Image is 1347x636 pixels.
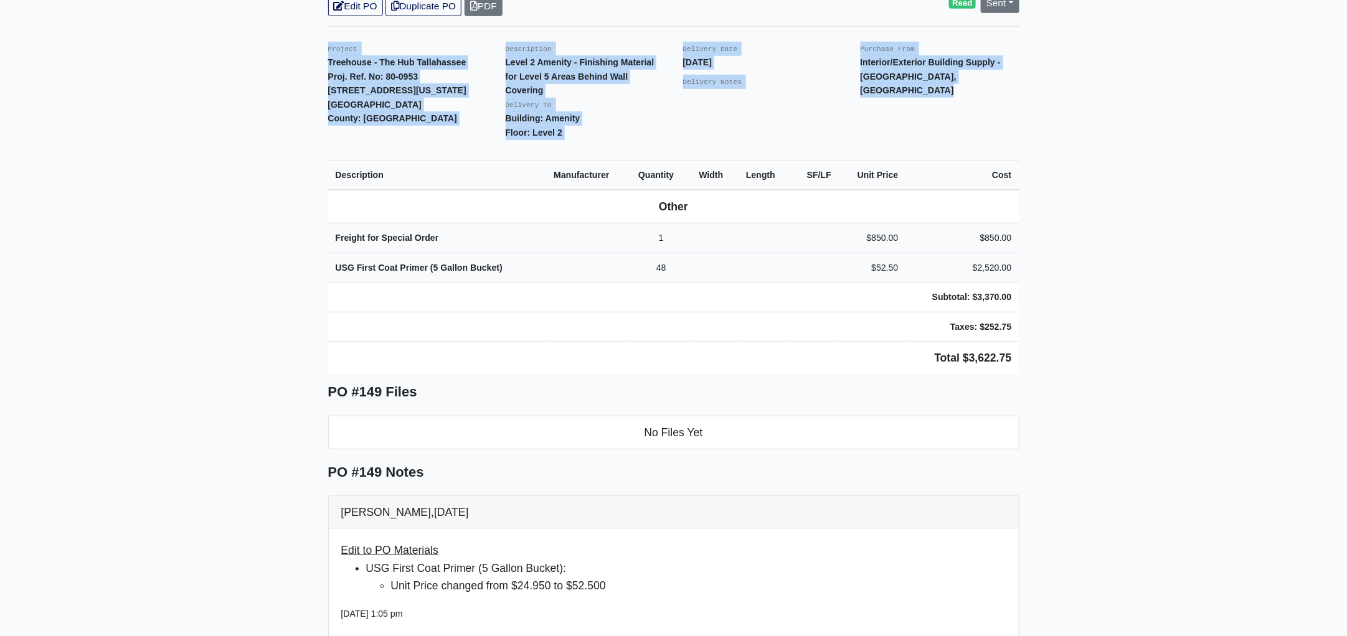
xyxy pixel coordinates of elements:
[506,128,563,138] strong: Floor: Level 2
[328,85,466,95] strong: [STREET_ADDRESS][US_STATE]
[861,55,1019,98] p: Interior/Exterior Building Supply - [GEOGRAPHIC_DATA], [GEOGRAPHIC_DATA]
[328,113,458,123] strong: County: [GEOGRAPHIC_DATA]
[691,160,739,190] th: Width
[506,57,655,95] strong: Level 2 Amenity - Finishing Material for Level 5 Areas Behind Wall Covering
[328,464,1019,480] h5: PO #149 Notes
[906,160,1019,190] th: Cost
[631,253,691,283] td: 48
[328,72,418,82] strong: Proj. Ref. No: 80-0953
[391,577,1006,594] li: Unit Price changed from $24.950 to $52.500
[839,160,906,190] th: Unit Price
[328,160,547,190] th: Description
[366,559,1006,594] li: USG First Coat Primer (5 Gallon Bucket):
[839,253,906,283] td: $52.50
[506,101,552,109] small: Delivery To
[683,78,742,86] small: Delivery Notes
[839,223,906,253] td: $850.00
[328,57,466,67] strong: Treehouse - The Hub Tallahassee
[328,342,1019,375] td: Total $3,622.75
[546,160,631,190] th: Manufacturer
[792,160,839,190] th: SF/LF
[341,609,403,619] small: [DATE] 1:05 pm
[341,544,438,556] span: Edit to PO Materials
[906,223,1019,253] td: $850.00
[328,45,357,53] small: Project
[329,496,1019,529] div: [PERSON_NAME],
[861,45,915,53] small: Purchase From
[434,506,468,518] span: [DATE]
[906,283,1019,312] td: Subtotal: $3,370.00
[683,45,738,53] small: Delivery Date
[739,160,792,190] th: Length
[631,223,691,253] td: 1
[328,416,1019,449] li: No Files Yet
[906,312,1019,342] td: Taxes: $252.75
[906,253,1019,283] td: $2,520.00
[336,233,439,243] strong: Freight for Special Order
[659,200,688,213] b: Other
[506,113,580,123] strong: Building: Amenity
[328,384,1019,400] h5: PO #149 Files
[336,263,503,273] strong: USG First Coat Primer (5 Gallon Bucket)
[683,57,712,67] strong: [DATE]
[328,100,422,110] strong: [GEOGRAPHIC_DATA]
[631,160,691,190] th: Quantity
[506,45,552,53] small: Description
